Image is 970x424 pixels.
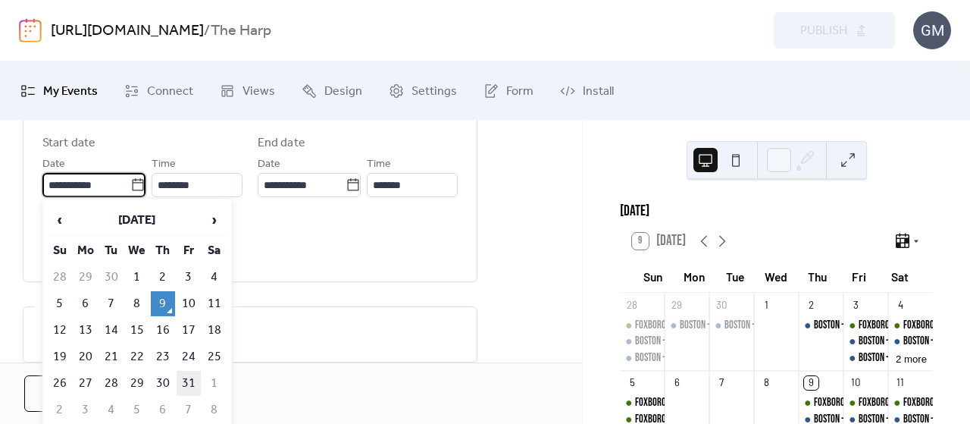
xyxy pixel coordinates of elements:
div: 10 [849,376,862,390]
td: 31 [177,371,201,396]
td: 15 [125,318,149,343]
td: 25 [202,344,227,369]
span: Date and time [42,107,120,125]
div: 30 [715,298,728,312]
div: BOSTON - COLLEGE FOOTBALL SATURDAYS [888,334,933,349]
span: Settings [411,80,457,103]
div: 29 [670,298,684,312]
td: 10 [177,291,201,316]
th: Fr [177,238,201,263]
td: 7 [99,291,124,316]
div: Start date [42,134,95,152]
span: My Events [43,80,98,103]
a: [URL][DOMAIN_NAME] [51,17,204,46]
td: 8 [125,291,149,316]
div: GM [913,11,951,49]
div: 8 [759,376,773,390]
a: Settings [377,68,468,114]
td: 1 [202,371,227,396]
img: logo [19,18,42,42]
div: 11 [893,376,907,390]
td: 23 [151,344,175,369]
td: 2 [48,397,72,422]
div: BOSTON - ADAM SANDLER PRE-SHOW PARTY [709,318,754,333]
td: 16 [151,318,175,343]
div: 3 [849,298,862,312]
div: FOXBORO - SPORTS TRIVIA THURSDAYS [814,395,939,410]
td: 30 [151,371,175,396]
div: BOSTON - Block Party Bar Crawl [843,350,888,366]
div: FOXBORO - SPORTS TRIVIA THURSDAYS [799,395,843,410]
span: Time [367,155,391,174]
div: BOSTON - BRUINS PRE-SEASON [665,318,709,333]
span: Date [42,155,65,174]
div: 7 [715,376,728,390]
span: Views [242,80,275,103]
td: 12 [48,318,72,343]
div: BOSTON - NFL SUNDAYS [620,350,665,366]
td: 17 [177,318,201,343]
td: 24 [177,344,201,369]
td: 2 [151,265,175,290]
span: Connect [147,80,193,103]
td: 29 [125,371,149,396]
td: 30 [99,265,124,290]
td: 6 [151,397,175,422]
div: BOSTON - NICOLLS ROAD [843,334,888,349]
div: BOSTON - NBA YOUNGBOY PRE-SHOW PARTY [635,334,778,349]
div: Mon [673,260,714,293]
div: 6 [670,376,684,390]
div: Thu [797,260,838,293]
b: / [204,17,211,46]
div: Tue [715,260,756,293]
td: 21 [99,344,124,369]
td: 20 [74,344,98,369]
div: BOSTON - LINE DANCING [814,318,891,333]
td: 19 [48,344,72,369]
div: BOSTON - NFL SUNDAYS [635,350,710,366]
div: FOXBORO - NFL SUNDAYS [635,318,715,333]
td: 1 [125,265,149,290]
span: Form [506,80,533,103]
div: Fri [838,260,879,293]
td: 13 [74,318,98,343]
td: 27 [74,371,98,396]
span: Design [324,80,362,103]
a: Install [549,68,625,114]
div: FOXBORO - Acoustic Live Fridays ft. Ryan McHugh [843,395,888,410]
td: 5 [48,291,72,316]
td: 9 [151,291,175,316]
div: BOSTON - NBA YOUNGBOY PRE-SHOW PARTY [620,334,665,349]
span: Install [583,80,614,103]
a: Connect [113,68,205,114]
a: My Events [9,68,109,114]
div: BOSTON - [GEOGRAPHIC_DATA] [859,334,958,349]
div: BOSTON - [PERSON_NAME] PRE-SHOW PARTY [724,318,869,333]
button: Cancel [24,375,124,412]
div: FOXBORO - SUNDAY BRUNCH [620,395,665,410]
td: 22 [125,344,149,369]
a: Form [472,68,545,114]
div: End date [258,134,305,152]
td: 6 [74,291,98,316]
th: Sa [202,238,227,263]
div: 1 [759,298,773,312]
div: FOXBORO - Acoustic Live Fridays ft. Andrew Geanacopoulos [843,318,888,333]
th: [DATE] [74,204,201,237]
span: › [203,205,226,235]
td: 14 [99,318,124,343]
button: 2 more [890,350,933,366]
div: 5 [625,376,639,390]
span: ‹ [48,205,71,235]
td: 5 [125,397,149,422]
div: Sat [880,260,921,293]
th: Tu [99,238,124,263]
td: 11 [202,291,227,316]
td: 3 [177,265,201,290]
td: 4 [99,397,124,422]
th: We [125,238,149,263]
td: 26 [48,371,72,396]
a: Views [208,68,286,114]
div: 2 [804,298,818,312]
